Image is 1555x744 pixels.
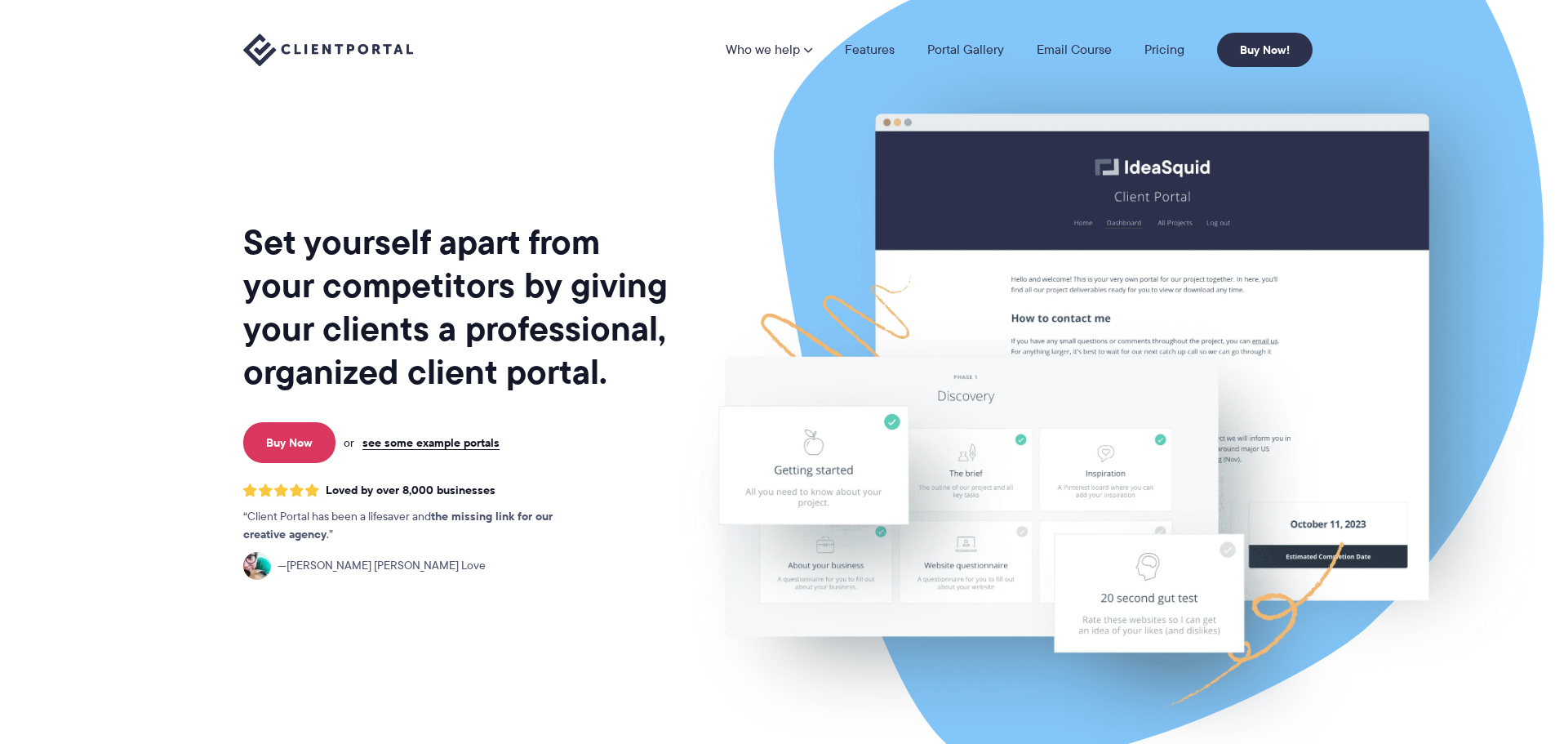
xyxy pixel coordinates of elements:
a: Who we help [726,43,812,56]
span: Loved by over 8,000 businesses [326,483,495,497]
h1: Set yourself apart from your competitors by giving your clients a professional, organized client ... [243,221,671,394]
a: Buy Now! [1217,33,1313,67]
a: Buy Now [243,422,335,463]
a: Portal Gallery [927,43,1004,56]
span: or [344,435,354,450]
span: [PERSON_NAME] [PERSON_NAME] Love [278,557,486,575]
a: see some example portals [362,435,500,450]
a: Email Course [1037,43,1112,56]
p: Client Portal has been a lifesaver and . [243,508,586,544]
strong: the missing link for our creative agency [243,507,553,543]
a: Pricing [1144,43,1184,56]
a: Features [845,43,895,56]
